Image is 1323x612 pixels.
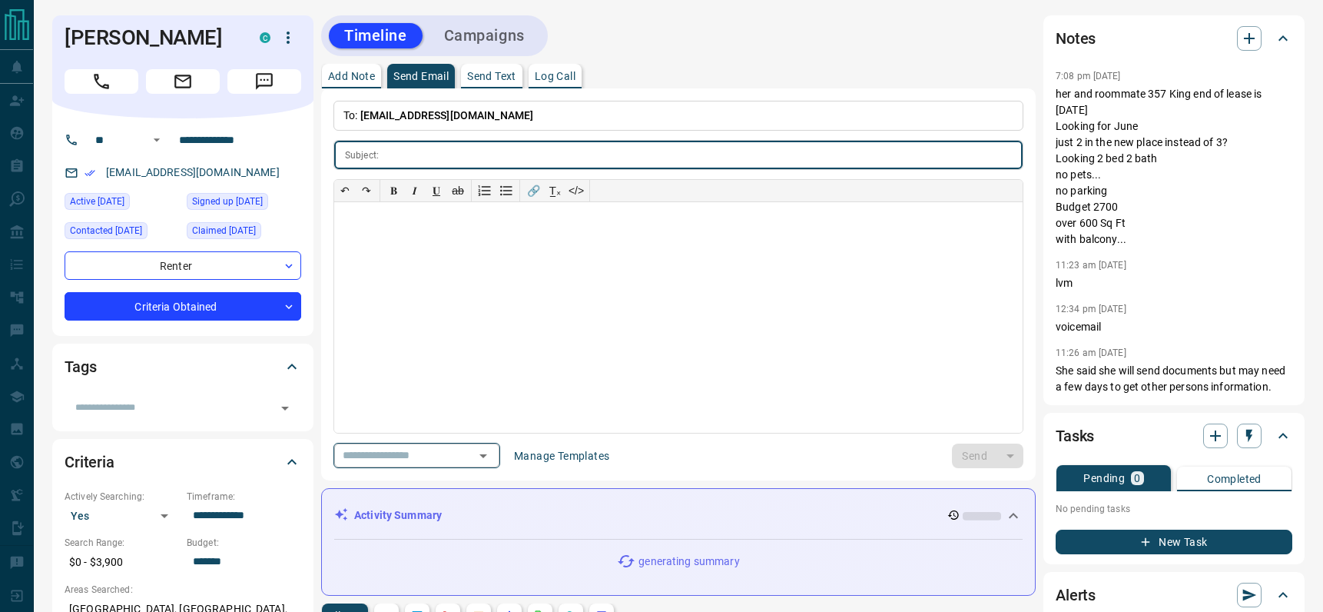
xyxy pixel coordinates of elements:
[522,180,544,201] button: 🔗
[106,166,280,178] a: [EMAIL_ADDRESS][DOMAIN_NAME]
[192,194,263,209] span: Signed up [DATE]
[148,131,166,149] button: Open
[1083,473,1125,484] p: Pending
[329,23,423,48] button: Timeline
[345,148,379,162] p: Subject:
[1056,424,1094,448] h2: Tasks
[334,501,1023,530] div: Activity Summary
[65,450,114,474] h2: Criteria
[952,444,1023,468] div: split button
[260,32,270,43] div: condos.ca
[1056,497,1292,521] p: No pending tasks
[65,222,179,244] div: Thu Apr 04 2024
[65,354,96,379] h2: Tags
[192,223,256,238] span: Claimed [DATE]
[1056,530,1292,554] button: New Task
[1207,474,1262,484] p: Completed
[447,180,469,201] button: ab
[565,180,587,201] button: </>
[65,490,179,504] p: Actively Searching:
[429,23,540,48] button: Campaigns
[1056,260,1126,271] p: 11:23 am [DATE]
[467,71,516,81] p: Send Text
[1056,417,1292,454] div: Tasks
[1056,304,1126,314] p: 12:34 pm [DATE]
[1056,319,1292,335] p: voicemail
[187,536,301,550] p: Budget:
[474,180,496,201] button: Numbered list
[1056,26,1096,51] h2: Notes
[1056,71,1121,81] p: 7:08 pm [DATE]
[65,550,179,575] p: $0 - $3,900
[472,445,494,467] button: Open
[1056,363,1292,395] p: She said she will send documents but may need a few days to get other persons information.
[505,444,618,468] button: Manage Templates
[65,69,138,94] span: Call
[1056,348,1126,358] p: 11:26 am [DATE]
[535,71,575,81] p: Log Call
[1056,86,1292,248] p: her and roommate 357 King end of lease is [DATE] Looking for June just 2 in the new place instead...
[496,180,517,201] button: Bullet list
[1056,583,1096,607] h2: Alerts
[146,69,220,94] span: Email
[1056,275,1292,291] p: lvm
[452,185,464,197] s: ab
[187,193,301,215] div: Thu Jan 11 2024
[354,507,442,524] p: Activity Summary
[70,194,124,209] span: Active [DATE]
[383,180,404,201] button: 𝐁
[65,504,179,528] div: Yes
[328,71,375,81] p: Add Note
[360,109,534,121] span: [EMAIL_ADDRESS][DOMAIN_NAME]
[65,583,301,597] p: Areas Searched:
[426,180,447,201] button: 𝐔
[433,185,440,197] span: 𝐔
[65,348,301,385] div: Tags
[1134,473,1140,484] p: 0
[227,69,301,94] span: Message
[393,71,449,81] p: Send Email
[65,251,301,280] div: Renter
[187,490,301,504] p: Timeframe:
[65,193,179,215] div: Sat Sep 13 2025
[638,554,739,570] p: generating summary
[65,444,301,481] div: Criteria
[187,222,301,244] div: Tue Apr 01 2025
[356,180,377,201] button: ↷
[334,180,356,201] button: ↶
[70,223,142,238] span: Contacted [DATE]
[65,536,179,550] p: Search Range:
[274,397,296,419] button: Open
[65,25,237,50] h1: [PERSON_NAME]
[1056,20,1292,57] div: Notes
[333,101,1023,131] p: To:
[544,180,565,201] button: T̲ₓ
[85,168,95,178] svg: Email Verified
[65,292,301,321] div: Criteria Obtained
[404,180,426,201] button: 𝑰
